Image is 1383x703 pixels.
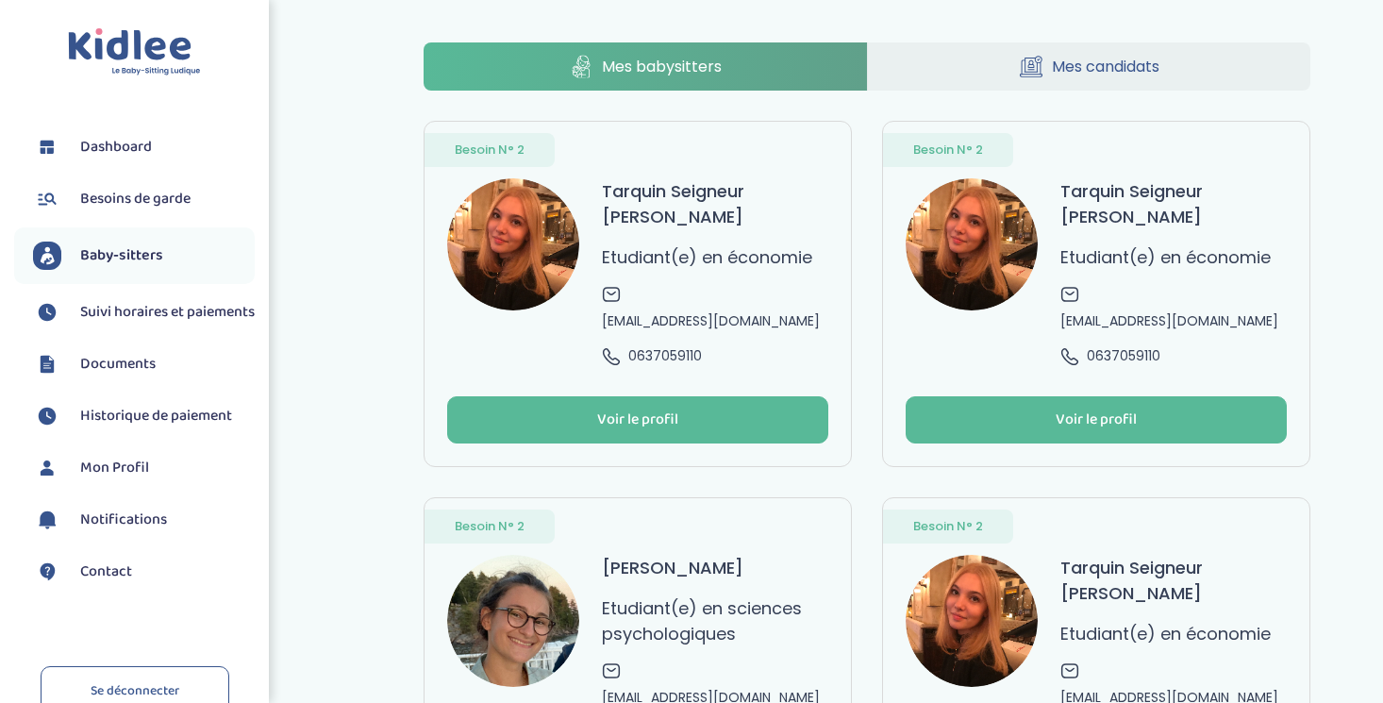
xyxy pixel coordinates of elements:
[913,141,983,159] span: Besoin N° 2
[602,178,828,229] h3: Tarquin Seigneur [PERSON_NAME]
[80,188,191,210] span: Besoins de garde
[33,402,255,430] a: Historique de paiement
[1060,244,1271,270] p: Etudiant(e) en économie
[1060,555,1287,606] h3: Tarquin Seigneur [PERSON_NAME]
[33,506,255,534] a: Notifications
[628,346,702,366] span: 0637059110
[1060,178,1287,229] h3: Tarquin Seigneur [PERSON_NAME]
[597,410,678,431] div: Voir le profil
[80,405,232,427] span: Historique de paiement
[33,185,61,213] img: besoin.svg
[913,517,983,536] span: Besoin N° 2
[80,136,152,159] span: Dashboard
[33,298,61,326] img: suivihoraire.svg
[68,28,201,76] img: logo.svg
[602,244,812,270] p: Etudiant(e) en économie
[80,244,163,267] span: Baby-sitters
[1060,311,1278,331] span: [EMAIL_ADDRESS][DOMAIN_NAME]
[33,402,61,430] img: suivihoraire.svg
[1060,621,1271,646] p: Etudiant(e) en économie
[602,555,743,580] h3: [PERSON_NAME]
[447,555,579,687] img: avatar
[602,311,820,331] span: [EMAIL_ADDRESS][DOMAIN_NAME]
[80,301,255,324] span: Suivi horaires et paiements
[33,454,255,482] a: Mon Profil
[447,178,579,310] img: avatar
[33,558,61,586] img: contact.svg
[1056,410,1137,431] div: Voir le profil
[455,517,525,536] span: Besoin N° 2
[1087,346,1160,366] span: 0637059110
[1052,55,1159,78] span: Mes candidats
[33,133,61,161] img: dashboard.svg
[33,350,255,378] a: Documents
[80,509,167,531] span: Notifications
[33,558,255,586] a: Contact
[33,242,61,270] img: babysitters.svg
[868,42,1311,91] a: Mes candidats
[33,454,61,482] img: profil.svg
[424,42,867,91] a: Mes babysitters
[602,55,722,78] span: Mes babysitters
[33,350,61,378] img: documents.svg
[33,298,255,326] a: Suivi horaires et paiements
[602,595,828,646] p: Etudiant(e) en sciences psychologiques
[80,353,156,376] span: Documents
[33,242,255,270] a: Baby-sitters
[80,561,132,583] span: Contact
[882,121,1310,467] a: Besoin N° 2 avatar Tarquin Seigneur [PERSON_NAME] Etudiant(e) en économie [EMAIL_ADDRESS][DOMAIN_...
[80,457,149,479] span: Mon Profil
[33,185,255,213] a: Besoins de garde
[33,133,255,161] a: Dashboard
[33,506,61,534] img: notification.svg
[455,141,525,159] span: Besoin N° 2
[447,396,828,444] button: Voir le profil
[906,178,1038,310] img: avatar
[906,396,1287,444] button: Voir le profil
[906,555,1038,687] img: avatar
[424,121,852,467] a: Besoin N° 2 avatar Tarquin Seigneur [PERSON_NAME] Etudiant(e) en économie [EMAIL_ADDRESS][DOMAIN_...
